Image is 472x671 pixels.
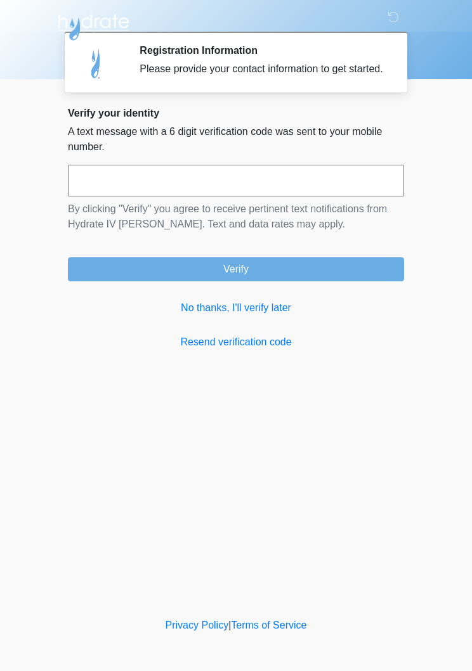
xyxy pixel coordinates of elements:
[166,620,229,630] a: Privacy Policy
[68,201,404,232] p: By clicking "Verify" you agree to receive pertinent text notifications from Hydrate IV [PERSON_NA...
[228,620,231,630] a: |
[55,10,131,41] img: Hydrate IV Bar - Chandler Logo
[140,61,385,77] div: Please provide your contact information to get started.
[77,44,115,82] img: Agent Avatar
[68,107,404,119] h2: Verify your identity
[68,257,404,281] button: Verify
[68,124,404,155] p: A text message with a 6 digit verification code was sent to your mobile number.
[231,620,306,630] a: Terms of Service
[68,335,404,350] a: Resend verification code
[68,300,404,316] a: No thanks, I'll verify later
